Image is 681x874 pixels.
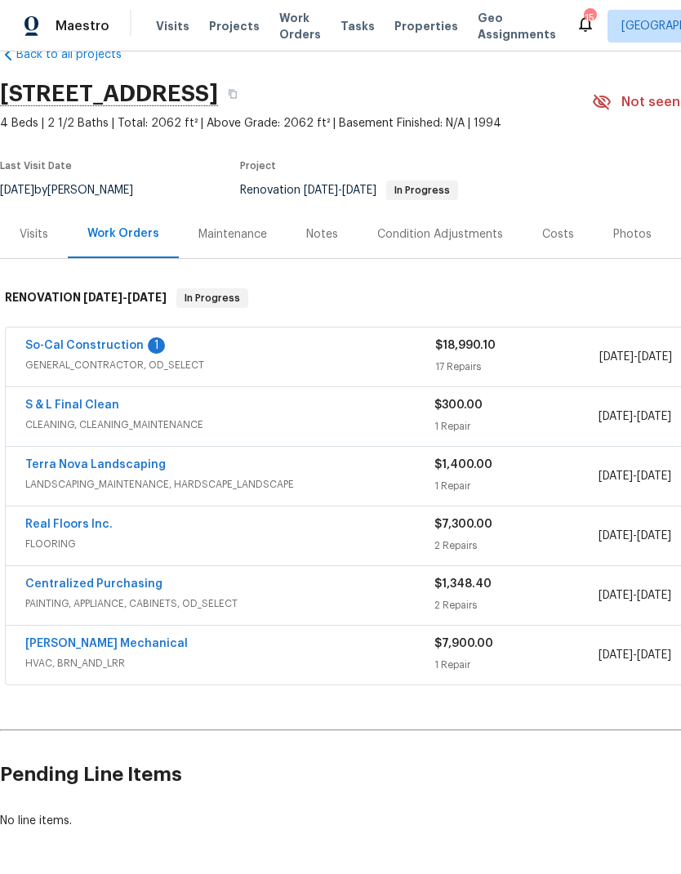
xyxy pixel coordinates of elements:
[434,537,598,554] div: 2 Repairs
[599,351,634,363] span: [DATE]
[25,655,434,671] span: HVAC, BRN_AND_LRR
[25,340,144,351] a: So-Cal Construction
[25,578,162,590] a: Centralized Purchasing
[25,459,166,470] a: Terra Nova Landscaping
[599,649,633,661] span: [DATE]
[599,349,672,365] span: -
[25,357,435,373] span: GENERAL_CONTRACTOR, OD_SELECT
[127,292,167,303] span: [DATE]
[637,470,671,482] span: [DATE]
[435,340,496,351] span: $18,990.10
[56,18,109,34] span: Maestro
[434,478,598,494] div: 1 Repair
[542,226,574,243] div: Costs
[342,185,376,196] span: [DATE]
[637,649,671,661] span: [DATE]
[25,476,434,493] span: LANDSCAPING_MAINTENANCE, HARDSCAPE_LANDSCAPE
[25,638,188,649] a: [PERSON_NAME] Mechanical
[599,408,671,425] span: -
[87,225,159,242] div: Work Orders
[83,292,167,303] span: -
[25,417,434,433] span: CLEANING, CLEANING_MAINTENANCE
[637,590,671,601] span: [DATE]
[306,226,338,243] div: Notes
[637,411,671,422] span: [DATE]
[240,185,458,196] span: Renovation
[240,161,276,171] span: Project
[599,468,671,484] span: -
[599,528,671,544] span: -
[638,351,672,363] span: [DATE]
[435,359,599,375] div: 17 Repairs
[20,226,48,243] div: Visits
[599,590,633,601] span: [DATE]
[148,337,165,354] div: 1
[478,10,556,42] span: Geo Assignments
[25,519,113,530] a: Real Floors Inc.
[279,10,321,42] span: Work Orders
[434,459,492,470] span: $1,400.00
[388,185,456,195] span: In Progress
[599,530,633,542] span: [DATE]
[434,578,492,590] span: $1,348.40
[434,519,492,530] span: $7,300.00
[377,226,503,243] div: Condition Adjustments
[613,226,652,243] div: Photos
[198,226,267,243] div: Maintenance
[218,79,247,109] button: Copy Address
[25,595,434,612] span: PAINTING, APPLIANCE, CABINETS, OD_SELECT
[340,20,375,32] span: Tasks
[304,185,338,196] span: [DATE]
[599,411,633,422] span: [DATE]
[5,288,167,308] h6: RENOVATION
[434,657,598,673] div: 1 Repair
[434,638,493,649] span: $7,900.00
[304,185,376,196] span: -
[83,292,122,303] span: [DATE]
[25,399,119,411] a: S & L Final Clean
[599,587,671,604] span: -
[599,470,633,482] span: [DATE]
[209,18,260,34] span: Projects
[584,10,595,26] div: 15
[394,18,458,34] span: Properties
[156,18,189,34] span: Visits
[434,399,483,411] span: $300.00
[25,536,434,552] span: FLOORING
[637,530,671,542] span: [DATE]
[434,597,598,613] div: 2 Repairs
[434,418,598,435] div: 1 Repair
[599,647,671,663] span: -
[178,290,247,306] span: In Progress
